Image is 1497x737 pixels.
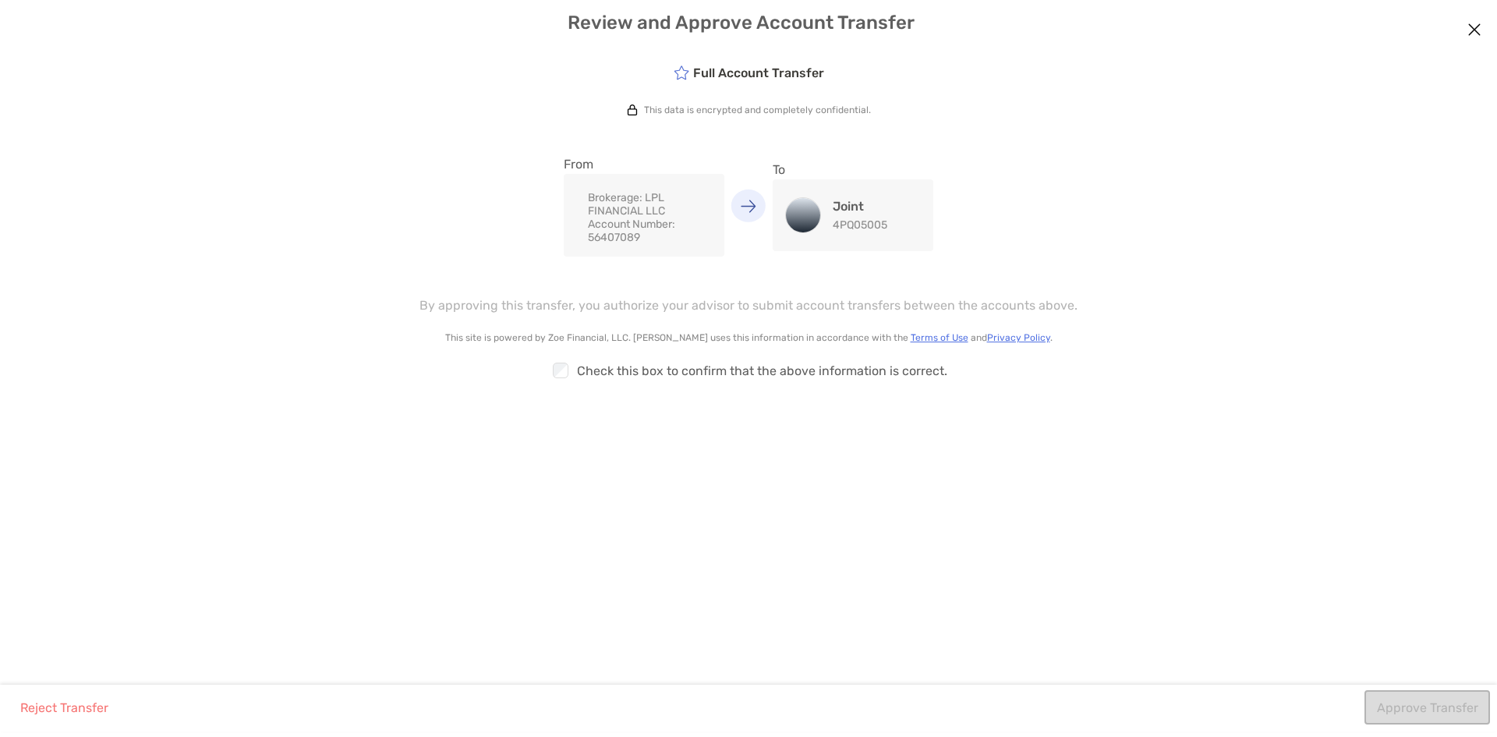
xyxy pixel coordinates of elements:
p: This data is encrypted and completely confidential. [644,105,871,115]
p: 4PQ05005 [833,218,887,232]
h4: Review and Approve Account Transfer [14,12,1484,34]
img: icon lock [627,105,638,115]
p: From [564,154,724,174]
a: Privacy Policy [987,332,1050,343]
h5: Full Account Transfer [674,65,824,81]
a: Terms of Use [911,332,968,343]
p: This site is powered by Zoe Financial, LLC. [PERSON_NAME] uses this information in accordance wit... [234,332,1263,343]
img: Joint [786,198,820,232]
p: LPL FINANCIAL LLC [588,191,712,218]
div: Check this box to confirm that the above information is correct. [234,353,1263,388]
p: To [773,160,933,179]
p: By approving this transfer, you authorize your advisor to submit account transfers between the ac... [419,296,1078,315]
button: Reject Transfer [8,690,120,725]
button: Close modal [1463,19,1486,42]
span: Account Number: [588,218,675,231]
h4: Joint [833,199,887,214]
img: Icon arrow [741,199,756,212]
p: 56407089 [588,218,712,244]
span: Brokerage: [588,191,642,204]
